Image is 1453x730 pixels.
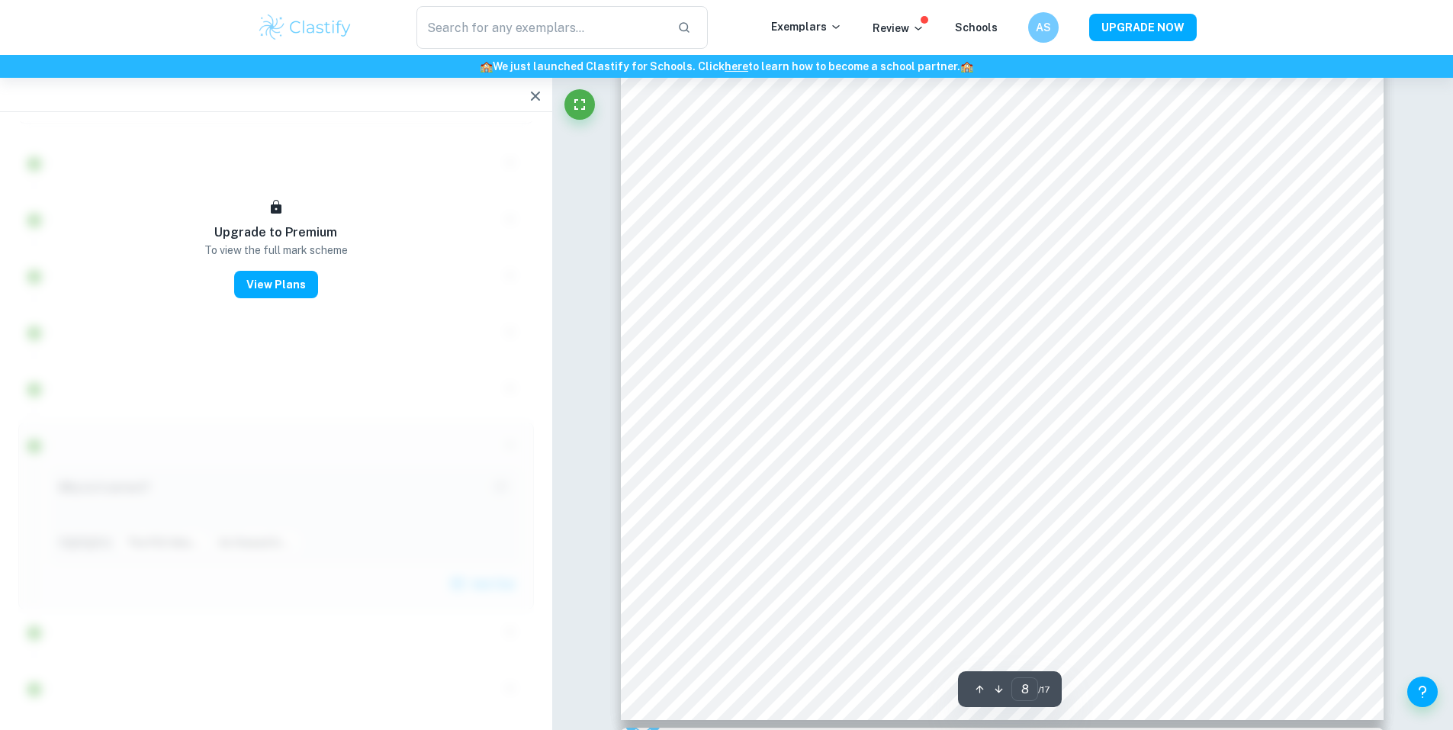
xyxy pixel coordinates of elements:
[3,58,1450,75] h6: We just launched Clastify for Schools. Click to learn how to become a school partner.
[955,21,998,34] a: Schools
[1089,14,1197,41] button: UPGRADE NOW
[204,242,348,259] p: To view the full mark scheme
[214,224,337,242] h6: Upgrade to Premium
[564,89,595,120] button: Fullscreen
[1034,19,1052,36] h6: AS
[725,60,748,72] a: here
[416,6,666,49] input: Search for any exemplars...
[1028,12,1059,43] button: AS
[1038,683,1050,696] span: / 17
[771,18,842,35] p: Exemplars
[234,271,318,298] button: View Plans
[480,60,493,72] span: 🏫
[873,20,924,37] p: Review
[1407,677,1438,707] button: Help and Feedback
[257,12,354,43] img: Clastify logo
[960,60,973,72] span: 🏫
